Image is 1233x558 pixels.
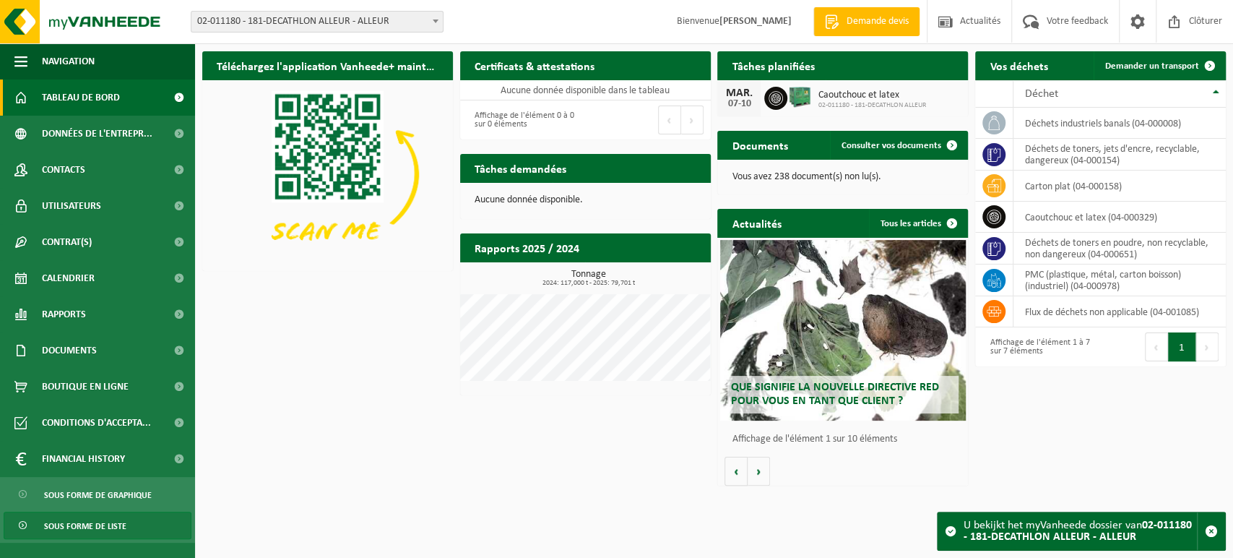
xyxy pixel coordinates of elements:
span: Contrat(s) [42,224,92,260]
span: Demande devis [843,14,912,29]
a: Que signifie la nouvelle directive RED pour vous en tant que client ? [720,240,966,421]
a: Demande devis [813,7,920,36]
button: Volgende [748,457,770,486]
span: 02-011180 - 181-DECATHLON ALLEUR [818,101,925,110]
div: 07-10 [724,99,753,109]
span: Caoutchouc et latex [818,90,925,101]
h2: Rapports 2025 / 2024 [460,233,594,262]
img: PB-HB-1400-HPE-GN-01 [787,85,812,109]
span: Consulter vos documents [842,141,941,150]
td: déchets industriels banals (04-000008) [1013,108,1226,139]
a: Demander un transport [1094,51,1224,80]
a: Sous forme de liste [4,512,191,539]
span: 02-011180 - 181-DECATHLON ALLEUR - ALLEUR [191,11,444,33]
button: 1 [1168,332,1196,361]
span: Contacts [42,152,85,188]
span: Que signifie la nouvelle directive RED pour vous en tant que client ? [731,382,939,407]
span: 2024: 117,000 t - 2025: 79,701 t [467,280,711,287]
p: Vous avez 238 document(s) non lu(s). [732,172,953,182]
span: Documents [42,332,97,369]
a: Sous forme de graphique [4,481,191,508]
h2: Documents [717,131,802,159]
td: PMC (plastique, métal, carton boisson) (industriel) (04-000978) [1013,265,1226,296]
td: flux de déchets non applicable (04-001085) [1013,296,1226,327]
span: Financial History [42,441,125,477]
span: Données de l'entrepr... [42,116,152,152]
span: Boutique en ligne [42,369,129,405]
td: déchets de toners, jets d'encre, recyclable, dangereux (04-000154) [1013,139,1226,171]
h2: Vos déchets [975,51,1062,80]
span: 02-011180 - 181-DECATHLON ALLEUR - ALLEUR [191,12,443,32]
td: caoutchouc et latex (04-000329) [1013,202,1226,233]
span: Rapports [42,296,86,332]
h2: Téléchargez l'application Vanheede+ maintenant! [202,51,453,80]
span: Sous forme de graphique [44,481,152,509]
div: Affichage de l'élément 1 à 7 sur 7 éléments [982,331,1093,363]
p: Aucune donnée disponible. [475,195,696,205]
button: Vorige [724,457,748,486]
span: Demander un transport [1105,61,1199,71]
button: Previous [1145,332,1168,361]
td: déchets de toners en poudre, non recyclable, non dangereux (04-000651) [1013,233,1226,265]
button: Next [681,106,704,134]
h2: Tâches planifiées [717,51,829,80]
span: Utilisateurs [42,188,101,224]
h2: Certificats & attestations [460,51,609,80]
span: Tableau de bord [42,80,120,116]
span: Sous forme de liste [44,512,126,540]
button: Next [1196,332,1219,361]
div: Affichage de l'élément 0 à 0 sur 0 éléments [467,104,578,136]
img: Download de VHEPlus App [202,80,453,268]
a: Tous les articles [869,209,966,238]
h2: Actualités [717,209,795,237]
span: Conditions d'accepta... [42,405,151,441]
div: U bekijkt het myVanheede dossier van [964,512,1197,550]
button: Previous [658,106,681,134]
h2: Tâches demandées [460,154,581,182]
a: Consulter les rapports [585,262,709,291]
h3: Tonnage [467,270,711,287]
span: Déchet [1024,88,1057,100]
span: Calendrier [42,260,95,296]
td: carton plat (04-000158) [1013,171,1226,202]
div: MAR. [724,87,753,99]
td: Aucune donnée disponible dans le tableau [460,80,711,100]
strong: 02-011180 - 181-DECATHLON ALLEUR - ALLEUR [964,520,1192,543]
a: Consulter vos documents [830,131,966,160]
p: Affichage de l'élément 1 sur 10 éléments [732,434,961,445]
span: Navigation [42,43,95,80]
strong: [PERSON_NAME] [719,16,792,27]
